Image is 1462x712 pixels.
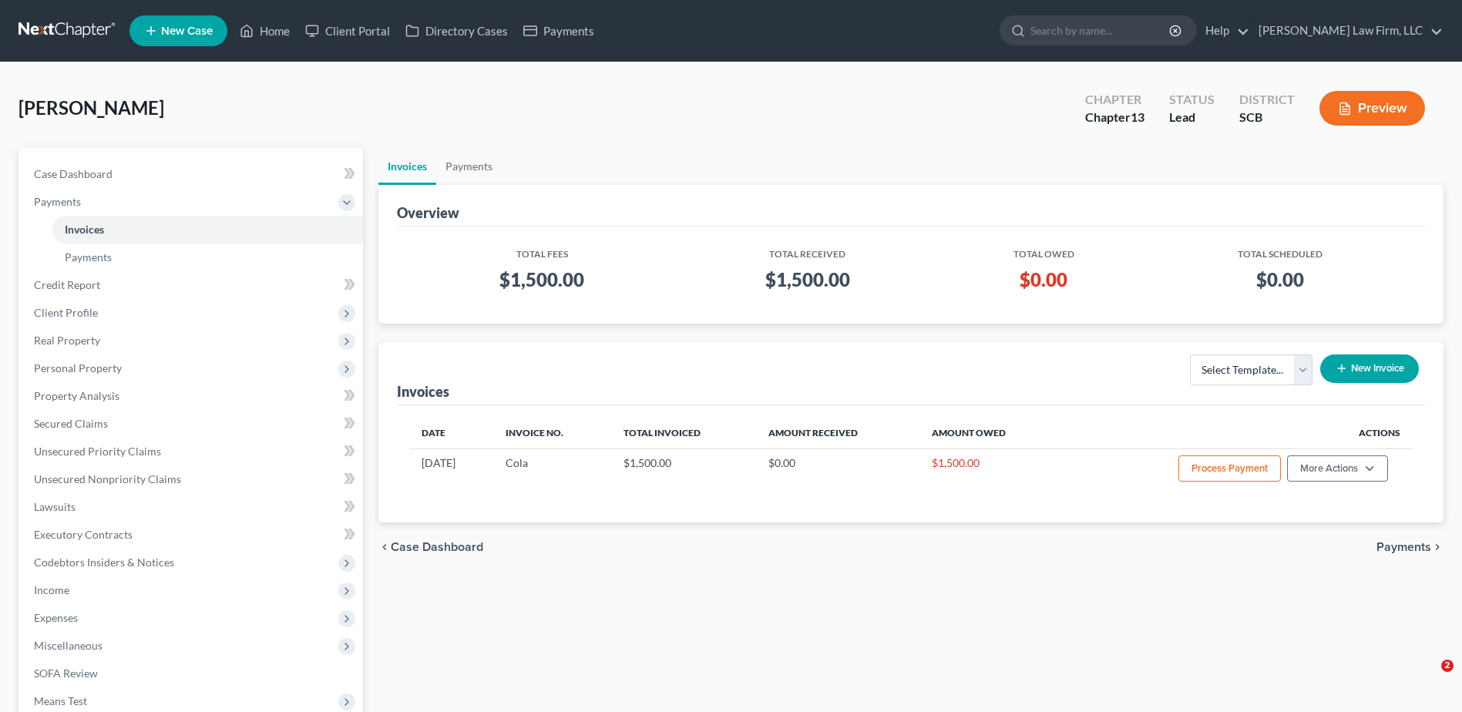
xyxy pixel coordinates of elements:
div: District [1239,91,1295,109]
span: SOFA Review [34,667,98,680]
button: Preview [1319,91,1425,126]
input: Search by name... [1030,16,1171,45]
a: Client Portal [297,17,398,45]
span: Unsecured Nonpriority Claims [34,472,181,485]
h3: $1,500.00 [687,267,927,292]
td: $0.00 [756,448,919,492]
a: [PERSON_NAME] Law Firm, LLC [1251,17,1443,45]
span: Case Dashboard [391,541,483,553]
span: [PERSON_NAME] [18,96,164,119]
span: Invoices [65,223,104,236]
th: Amount Owed [919,418,1060,448]
button: More Actions [1287,455,1388,482]
i: chevron_right [1431,541,1444,553]
a: Lawsuits [22,493,363,521]
span: New Case [161,25,213,37]
a: Payments [52,243,363,271]
span: 13 [1131,109,1144,124]
td: Cola [493,448,611,492]
span: Executory Contracts [34,528,133,541]
span: Personal Property [34,361,122,374]
a: Invoices [378,148,436,185]
td: [DATE] [409,448,493,492]
a: Payments [436,148,502,185]
h3: $0.00 [1160,267,1400,292]
td: $1,500.00 [919,448,1060,492]
span: Lawsuits [34,500,76,513]
span: Case Dashboard [34,167,113,180]
span: Secured Claims [34,417,108,430]
div: SCB [1239,109,1295,126]
th: Total Fees [409,239,674,261]
button: Process Payment [1178,455,1281,482]
a: Unsecured Priority Claims [22,438,363,465]
th: Total Invoiced [611,418,757,448]
th: Actions [1060,418,1413,448]
td: $1,500.00 [611,448,757,492]
th: Total Owed [940,239,1148,261]
a: SOFA Review [22,660,363,687]
span: Income [34,583,69,596]
span: Real Property [34,334,100,347]
div: Chapter [1085,91,1144,109]
th: Invoice No. [493,418,611,448]
span: Miscellaneous [34,639,103,652]
span: Codebtors Insiders & Notices [34,556,174,569]
span: Expenses [34,611,78,624]
a: Directory Cases [398,17,516,45]
span: Payments [65,250,112,264]
th: Amount Received [756,418,919,448]
a: Home [232,17,297,45]
a: Payments [516,17,602,45]
button: Payments chevron_right [1376,541,1444,553]
span: Client Profile [34,306,98,319]
div: Lead [1169,109,1215,126]
a: Help [1198,17,1249,45]
div: Status [1169,91,1215,109]
div: Invoices [397,382,449,401]
button: chevron_left Case Dashboard [378,541,483,553]
span: 2 [1441,660,1454,672]
span: Means Test [34,694,87,707]
h3: $0.00 [953,267,1135,292]
th: Date [409,418,493,448]
span: Payments [1376,541,1431,553]
button: New Invoice [1320,354,1419,383]
a: Secured Claims [22,410,363,438]
span: Property Analysis [34,389,119,402]
a: Credit Report [22,271,363,299]
span: Payments [34,195,81,208]
a: Case Dashboard [22,160,363,188]
a: Unsecured Nonpriority Claims [22,465,363,493]
div: Chapter [1085,109,1144,126]
i: chevron_left [378,541,391,553]
span: Unsecured Priority Claims [34,445,161,458]
a: Property Analysis [22,382,363,410]
span: Credit Report [34,278,100,291]
iframe: Intercom live chat [1410,660,1447,697]
div: Overview [397,203,459,222]
a: Invoices [52,216,363,243]
a: Executory Contracts [22,521,363,549]
th: Total Received [674,239,939,261]
th: Total Scheduled [1148,239,1413,261]
h3: $1,500.00 [422,267,662,292]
